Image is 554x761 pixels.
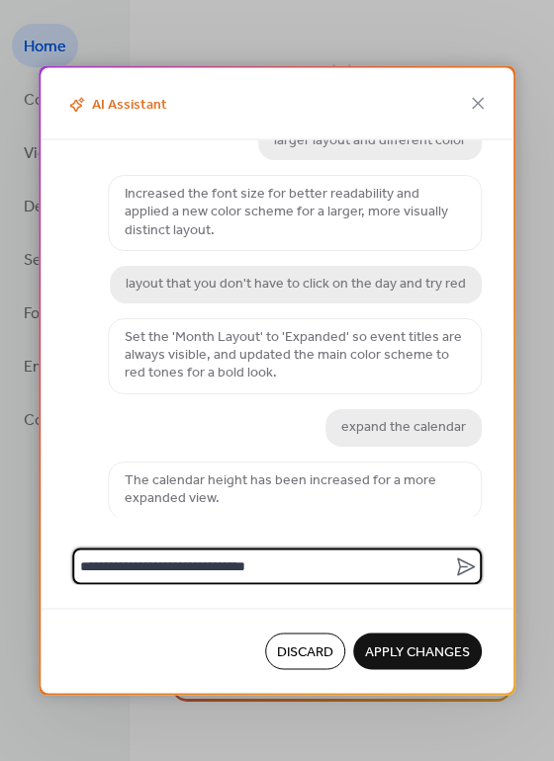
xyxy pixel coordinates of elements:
p: Increased the font size for better readability and applied a new color scheme for a larger, more ... [125,186,465,240]
img: chat-logo.svg [72,464,96,487]
p: layout that you don't have to click on the day and try red [126,276,466,294]
span: Apply Changes [365,642,470,663]
img: chat-logo.svg [72,320,96,344]
p: expand the calendar [341,419,466,437]
span: AI Assistant [64,94,167,117]
p: Set the 'Month Layout' to 'Expanded' so event titles are always visible, and updated the main col... [125,329,465,383]
span: Discard [277,642,333,663]
p: larger layout and different color [274,132,466,150]
img: chat-logo.svg [72,178,96,202]
button: Discard [265,634,345,670]
button: Apply Changes [353,634,482,670]
p: The calendar height has been increased for a more expanded view. [125,472,465,508]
